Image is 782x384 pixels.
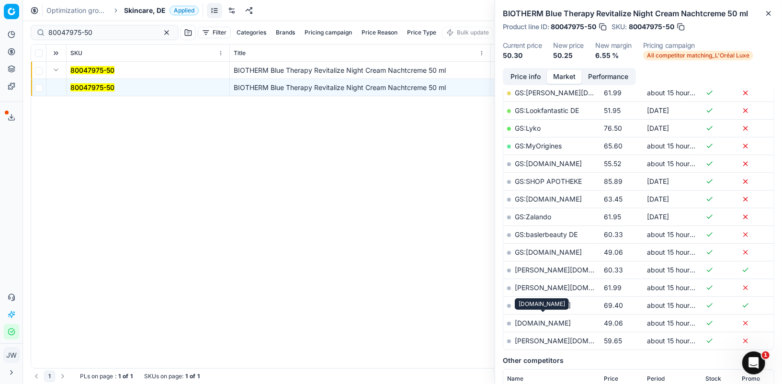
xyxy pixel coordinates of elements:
span: 60.33 [604,230,623,238]
span: 60.33 [604,266,623,274]
span: about 15 hours ago [647,89,707,97]
button: Price Type [403,27,440,38]
span: about 15 hours ago [647,283,707,292]
a: Optimization groups [46,6,108,15]
a: GS:baslerbeauty DE [515,230,578,238]
span: BIOTHERM Blue Therapy Revitalize Night Cream Nachtcreme 50 ml [234,66,446,74]
span: [DATE] [647,195,669,203]
a: GS:Zalando [515,213,551,221]
span: Price [604,375,618,383]
strong: of [123,373,128,380]
strong: 1 [130,373,133,380]
a: [PERSON_NAME][DOMAIN_NAME] [515,337,626,345]
span: 49.06 [604,319,623,327]
h2: BIOTHERM Blue Therapy Revitalize Night Cream Nachtcreme 50 ml [503,8,774,19]
a: [DOMAIN_NAME] [515,319,571,327]
span: 85.89 [604,177,623,185]
span: 55.52 [604,159,622,168]
a: GS:SHOP APOTHEKE [515,177,582,185]
button: Price info [504,70,547,84]
strong: 1 [118,373,121,380]
span: Skincare, DE [124,6,166,15]
mark: 80047975-50 [70,83,114,91]
strong: of [190,373,195,380]
dt: Pricing campaign [643,42,753,49]
div: : [80,373,133,380]
span: 80047975-50 [551,22,596,32]
a: GS:[DOMAIN_NAME] [515,159,582,168]
a: GS:[DOMAIN_NAME] [515,195,582,203]
span: about 15 hours ago [647,248,707,256]
button: 80047975-50 [70,83,114,92]
a: GS:[PERSON_NAME][DOMAIN_NAME] [515,89,637,97]
span: about 15 hours ago [647,230,707,238]
span: [DATE] [647,124,669,132]
span: SKUs on page : [144,373,183,380]
span: PLs on page [80,373,113,380]
dd: 6.55 % [595,51,632,60]
dt: Current price [503,42,542,49]
span: 76.50 [604,124,622,132]
strong: 1 [197,373,200,380]
span: about 15 hours ago [647,142,707,150]
span: about 15 hours ago [647,159,707,168]
a: [PERSON_NAME][DOMAIN_NAME] [515,266,626,274]
span: Skincare, DEApplied [124,6,199,15]
span: [DATE] [647,106,669,114]
span: about 15 hours ago [647,337,707,345]
button: Go to previous page [31,371,42,382]
span: 61.99 [604,283,622,292]
dt: New price [553,42,584,49]
a: GS:[DOMAIN_NAME] [515,248,582,256]
iframe: Intercom live chat [742,351,765,374]
span: Title [234,49,246,57]
span: Period [647,375,665,383]
a: GS:Lyko [515,124,541,132]
div: [DOMAIN_NAME] [515,298,569,310]
span: about 15 hours ago [647,301,707,309]
span: [DATE] [647,213,669,221]
span: Name [507,375,523,383]
span: about 15 hours ago [647,266,707,274]
span: [DATE] [647,177,669,185]
span: 69.40 [604,301,623,309]
input: Search by SKU or title [48,28,153,37]
button: Go to next page [57,371,68,382]
nav: breadcrumb [46,6,199,15]
span: 1 [762,351,770,359]
span: 61.99 [604,89,622,97]
nav: pagination [31,371,68,382]
span: BIOTHERM Blue Therapy Revitalize Night Cream Nachtcreme 50 ml [234,83,446,91]
button: Expand all [50,47,62,59]
button: 80047975-50 [70,66,114,75]
span: 80047975-50 [629,22,674,32]
dd: 50.25 [553,51,584,60]
h5: Other competitors [503,356,774,365]
button: Expand [50,64,62,76]
span: 49.06 [604,248,623,256]
button: Bulk update [442,27,493,38]
mark: 80047975-50 [70,66,114,74]
dd: 50.30 [503,51,542,60]
button: JW [4,348,19,363]
span: Product line ID : [503,23,549,30]
span: 59.65 [604,337,622,345]
strong: 1 [185,373,188,380]
button: Performance [582,70,635,84]
a: GS:Lookfantastic DE [515,106,579,114]
span: Promo [742,375,760,383]
span: 51.95 [604,106,621,114]
span: SKU [70,49,82,57]
span: Applied [170,6,199,15]
span: Stock [706,375,722,383]
span: 61.95 [604,213,621,221]
span: 65.60 [604,142,623,150]
a: [PERSON_NAME][DOMAIN_NAME] [515,283,626,292]
button: Categories [233,27,270,38]
span: SKU : [612,23,627,30]
button: 1 [44,371,55,382]
button: Brands [272,27,299,38]
a: GS:MyOrigines [515,142,562,150]
button: Price Reason [358,27,401,38]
